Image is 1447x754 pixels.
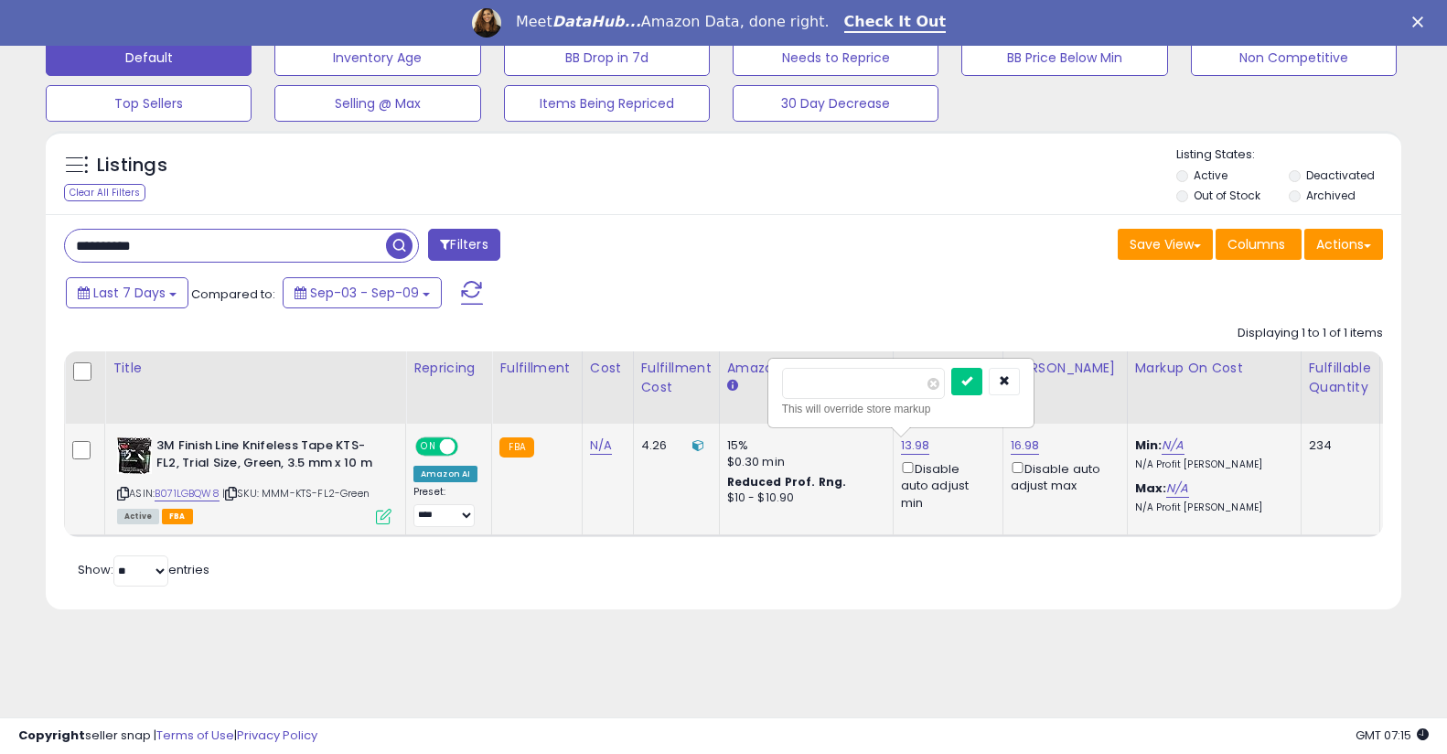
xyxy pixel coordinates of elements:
h5: Listings [97,153,167,178]
span: OFF [456,439,485,455]
p: Listing States: [1176,146,1401,164]
a: Privacy Policy [237,727,317,744]
button: Inventory Age [274,39,480,76]
div: Disable auto adjust min [901,458,989,512]
div: 4.26 [641,437,705,454]
b: Max: [1135,479,1167,497]
div: Preset: [413,486,477,527]
a: B071LGBQW8 [155,486,220,501]
span: Sep-03 - Sep-09 [310,284,419,302]
b: Min: [1135,436,1163,454]
span: All listings currently available for purchase on Amazon [117,509,159,524]
p: N/A Profit [PERSON_NAME] [1135,501,1287,514]
div: Amazon Fees [727,359,885,378]
div: Fulfillable Quantity [1309,359,1372,397]
button: BB Price Below Min [961,39,1167,76]
b: 3M Finish Line Knifeless Tape KTS-FL2, Trial Size, Green, 3.5 mm x 10 m [156,437,379,476]
span: Last 7 Days [93,284,166,302]
div: Fulfillment Cost [641,359,712,397]
a: N/A [1166,479,1188,498]
div: Meet Amazon Data, done right. [516,13,830,31]
div: Disable auto adjust max [1011,458,1113,494]
div: seller snap | | [18,727,317,745]
div: ASIN: [117,437,391,522]
button: Last 7 Days [66,277,188,308]
small: Amazon Fees. [727,378,738,394]
div: This will override store markup [782,400,1020,418]
a: Terms of Use [156,727,234,744]
label: Active [1194,167,1227,183]
span: Show: entries [78,561,209,578]
div: $0.30 min [727,454,879,470]
button: Sep-03 - Sep-09 [283,277,442,308]
a: 13.98 [901,436,930,455]
b: Reduced Prof. Rng. [727,474,847,490]
span: | SKU: MMM-KTS-FL2-Green [222,486,370,501]
span: 2025-09-18 07:15 GMT [1356,727,1429,744]
span: FBA [162,509,193,524]
div: $10 - $10.90 [727,490,879,506]
a: Check It Out [844,13,947,33]
img: Profile image for Georgie [472,8,501,38]
small: FBA [499,437,533,458]
a: N/A [1162,436,1184,455]
label: Deactivated [1306,167,1375,183]
label: Out of Stock [1194,188,1260,203]
span: Compared to: [191,285,275,303]
button: Actions [1304,229,1383,260]
div: [PERSON_NAME] [1011,359,1120,378]
label: Archived [1306,188,1356,203]
div: Cost [590,359,626,378]
div: Close [1412,16,1431,27]
div: Fulfillment [499,359,573,378]
button: BB Drop in 7d [504,39,710,76]
button: Selling @ Max [274,85,480,122]
button: Default [46,39,252,76]
img: 51puSfazkkL._SL40_.jpg [117,437,152,474]
button: Save View [1118,229,1213,260]
a: 16.98 [1011,436,1040,455]
button: Items Being Repriced [504,85,710,122]
div: Title [113,359,398,378]
span: ON [417,439,440,455]
button: 30 Day Decrease [733,85,938,122]
div: Displaying 1 to 1 of 1 items [1238,325,1383,342]
button: Filters [428,229,499,261]
div: 234 [1309,437,1366,454]
div: Repricing [413,359,484,378]
a: N/A [590,436,612,455]
div: Clear All Filters [64,184,145,201]
div: 15% [727,437,879,454]
button: Columns [1216,229,1302,260]
div: Amazon AI [413,466,477,482]
p: N/A Profit [PERSON_NAME] [1135,458,1287,471]
strong: Copyright [18,727,85,744]
button: Non Competitive [1191,39,1397,76]
th: The percentage added to the cost of goods (COGS) that forms the calculator for Min & Max prices. [1127,351,1301,424]
button: Top Sellers [46,85,252,122]
span: Columns [1227,235,1285,253]
div: Markup on Cost [1135,359,1293,378]
i: DataHub... [552,13,641,30]
button: Needs to Reprice [733,39,938,76]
